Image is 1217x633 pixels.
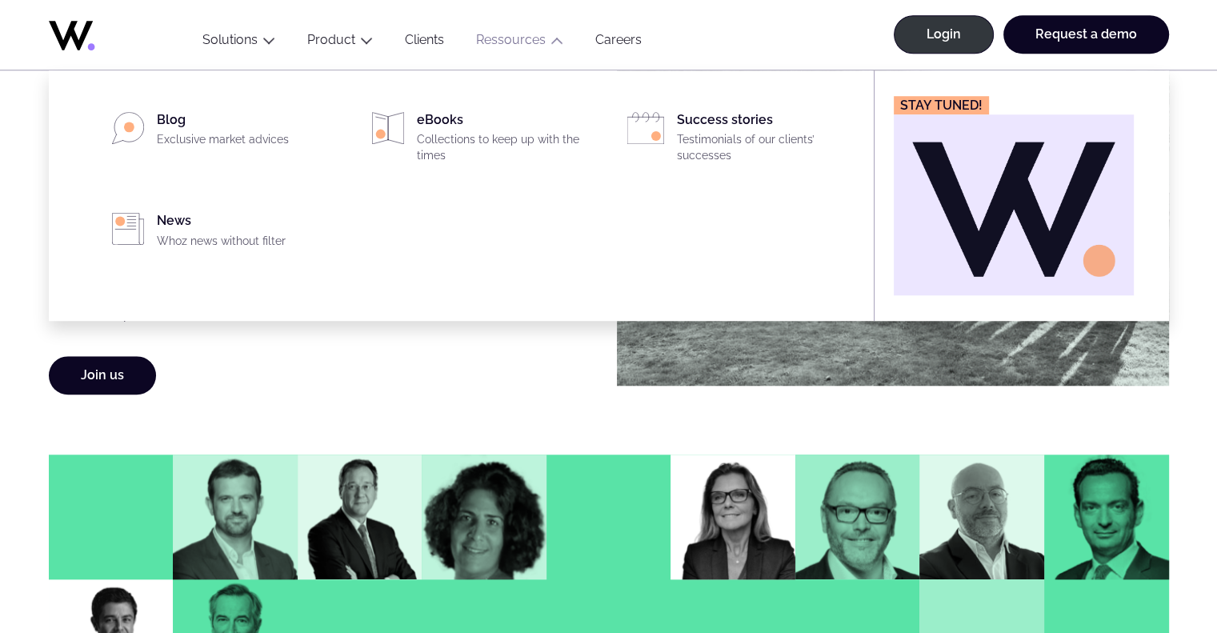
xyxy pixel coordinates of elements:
[173,455,298,579] img: A satisfied customer
[157,213,334,254] div: News
[157,132,334,148] p: Exclusive market advices
[894,15,994,54] a: Login
[1003,15,1169,54] a: Request a demo
[627,112,664,144] img: PICTO_EVENEMENTS.svg
[579,32,658,54] a: Careers
[677,132,855,163] p: Testimonials of our clients’ successes
[422,455,546,579] img: A satisfied customer
[671,455,795,579] img: A satisfied customer
[372,112,404,144] img: PICTO_LIVRES.svg
[417,132,594,163] p: Collections to keep up with the times
[1111,527,1195,611] iframe: Chatbot
[919,455,1044,579] img: A satisfied customer
[157,112,334,154] div: Blog
[894,96,989,114] figcaption: Stay tuned!
[94,213,334,254] a: NewsWhoz news without filter
[94,112,334,154] a: BlogExclusive market advices
[298,455,422,579] img: A satisfied customer
[795,455,920,579] img: A satisfied customer
[389,32,460,54] a: Clients
[157,234,334,250] p: Whoz news without filter
[186,32,291,54] button: Solutions
[894,96,1134,295] a: Stay tuned!
[112,112,144,144] img: PICTO_BLOG.svg
[677,112,855,170] div: Success stories
[614,112,855,170] a: Success storiesTestimonials of our clients’ successes
[307,32,355,47] a: Product
[49,356,156,395] a: Join us
[476,32,546,47] a: Ressources
[460,32,579,54] button: Ressources
[354,112,594,170] a: eBooksCollections to keep up with the times
[291,32,389,54] button: Product
[1044,455,1169,579] img: A satisfied customer
[417,112,594,170] div: eBooks
[112,213,144,245] img: PICTO_PRESSE-ET-ACTUALITE-1.svg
